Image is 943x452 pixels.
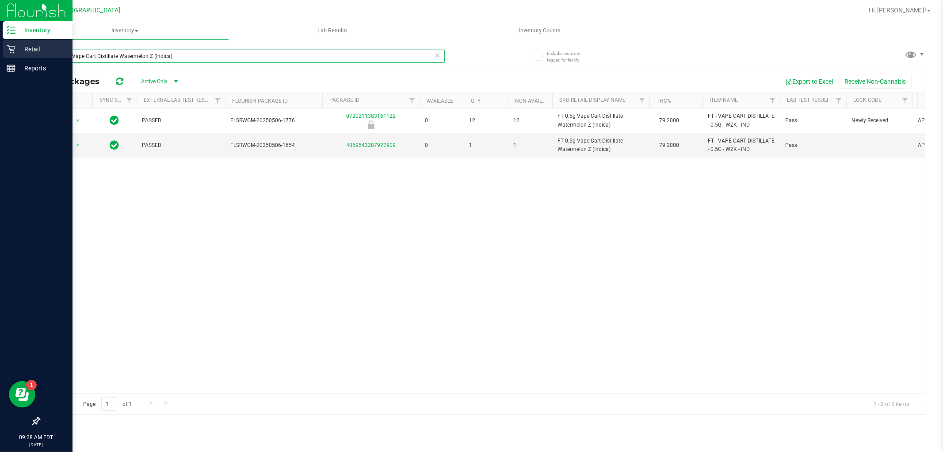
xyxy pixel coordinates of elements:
inline-svg: Reports [7,64,15,73]
span: Newly Received [851,116,907,125]
a: Filter [122,93,137,108]
a: Filter [210,93,225,108]
a: Non-Available [515,98,554,104]
p: [DATE] [4,441,69,448]
a: 0720211383161122 [346,113,396,119]
span: PASSED [142,116,220,125]
span: Hi, [PERSON_NAME]! [869,7,926,14]
span: select [73,115,84,127]
a: Filter [898,93,912,108]
span: Include items not tagged for facility [547,50,591,63]
span: Page of 1 [76,397,139,411]
div: Newly Received [321,120,421,129]
input: 1 [101,397,117,411]
span: Lab Results [305,27,359,35]
a: Lock Code [853,97,882,103]
a: Filter [635,93,649,108]
a: Available [427,98,453,104]
span: select [73,139,84,151]
span: [GEOGRAPHIC_DATA] [60,7,121,14]
span: Pass [785,141,841,150]
input: Search Package ID, Item Name, SKU, Lot or Part Number... [39,50,445,63]
span: 12 [469,116,503,125]
iframe: Resource center [9,381,35,408]
a: Sku Retail Display Name [559,97,626,103]
a: Item Name [710,97,738,103]
span: FLSRWGM-20250506-1654 [230,141,317,150]
a: Filter [405,93,420,108]
a: 4069642287927909 [346,142,396,148]
span: In Sync [110,114,119,127]
a: THC% [657,98,671,104]
span: FT 0.5g Vape Cart Distillate Watermelon Z (Indica) [557,112,644,129]
a: Inventory Counts [436,21,643,40]
span: Inventory Counts [507,27,573,35]
a: Filter [765,93,780,108]
span: Inventory [21,27,229,35]
span: 1 [513,141,547,150]
span: PASSED [142,141,220,150]
span: All Packages [46,77,108,86]
p: 09:28 AM EDT [4,433,69,441]
button: Export to Excel [779,74,839,89]
a: Lab Results [229,21,436,40]
span: 79.2000 [655,114,683,127]
inline-svg: Inventory [7,26,15,35]
a: Package ID [329,97,359,103]
span: Pass [785,116,841,125]
span: FT 0.5g Vape Cart Distillate Watermelon Z (Indica) [557,137,644,154]
span: 1 [469,141,503,150]
a: Qty [471,98,481,104]
p: Retail [15,44,69,54]
p: Reports [15,63,69,73]
a: External Lab Test Result [144,97,213,103]
span: 0 [425,116,458,125]
a: Sync Status [99,97,134,103]
span: 12 [513,116,547,125]
span: FT - VAPE CART DISTILLATE - 0.5G - WZK - IND [708,112,775,129]
span: FT - VAPE CART DISTILLATE - 0.5G - WZK - IND [708,137,775,154]
p: Inventory [15,25,69,35]
span: Clear [435,50,441,61]
a: Inventory [21,21,229,40]
span: FLSRWGM-20250506-1776 [230,116,317,125]
span: 79.2000 [655,139,683,152]
inline-svg: Retail [7,45,15,54]
button: Receive Non-Cannabis [839,74,912,89]
span: 1 - 2 of 2 items [867,397,916,410]
a: Lab Test Result [787,97,829,103]
span: 0 [425,141,458,150]
span: In Sync [110,139,119,151]
a: Filter [832,93,846,108]
a: Flourish Package ID [232,98,288,104]
iframe: Resource center unread badge [26,380,37,390]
